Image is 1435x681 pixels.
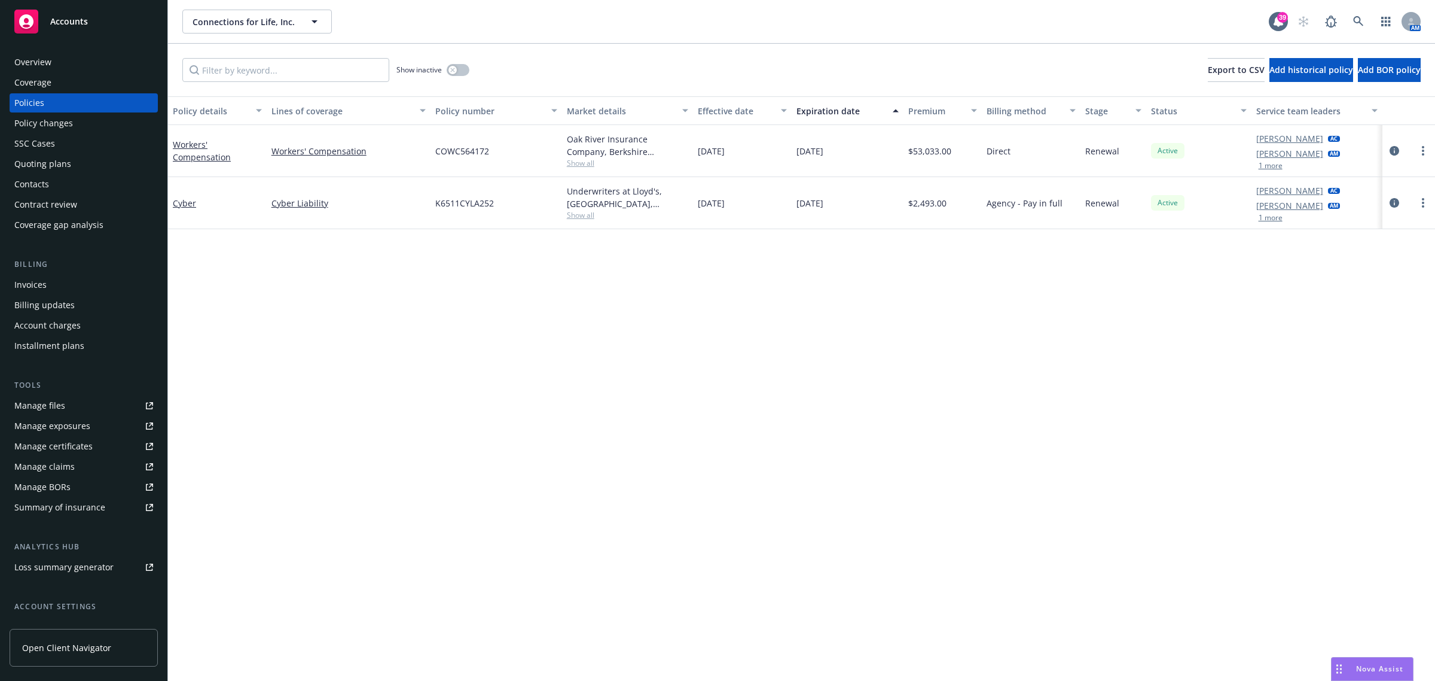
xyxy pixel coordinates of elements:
div: Billing updates [14,296,75,315]
a: [PERSON_NAME] [1256,199,1323,212]
a: Account charges [10,316,158,335]
div: Stage [1085,105,1128,117]
div: Tools [10,379,158,391]
div: Manage certificates [14,437,93,456]
button: Connections for Life, Inc. [182,10,332,34]
button: Policy details [168,96,267,125]
div: Billing method [987,105,1062,117]
div: SSC Cases [14,134,55,153]
button: Premium [903,96,982,125]
div: Installment plans [14,336,84,355]
div: Coverage [14,73,51,92]
span: Open Client Navigator [22,642,111,654]
div: Drag to move [1332,658,1347,680]
div: Manage claims [14,457,75,476]
div: Loss summary generator [14,558,114,577]
a: circleInformation [1387,196,1402,210]
a: Accounts [10,5,158,38]
span: COWC564172 [435,145,489,157]
div: Contacts [14,175,49,194]
div: Quoting plans [14,154,71,174]
div: Service team leaders [1256,105,1365,117]
button: 1 more [1259,162,1283,169]
div: Expiration date [796,105,886,117]
span: Direct [987,145,1010,157]
a: [PERSON_NAME] [1256,184,1323,197]
a: Workers' Compensation [271,145,426,157]
a: Contacts [10,175,158,194]
div: Policies [14,93,44,113]
a: Manage exposures [10,416,158,436]
span: Show all [567,158,689,168]
span: [DATE] [796,197,823,209]
a: Policy changes [10,114,158,133]
div: Billing [10,259,158,270]
div: Lines of coverage [271,105,413,117]
span: K6511CYLA252 [435,197,494,209]
a: Switch app [1374,10,1398,34]
a: Policies [10,93,158,113]
button: Service team leaders [1251,96,1383,125]
a: circleInformation [1387,144,1402,158]
a: Cyber [173,197,196,209]
a: Cyber Liability [271,197,426,209]
span: Agency - Pay in full [987,197,1062,209]
button: Status [1146,96,1251,125]
div: Oak River Insurance Company, Berkshire Hathaway Homestate Companies (BHHC) [567,133,689,158]
button: Lines of coverage [267,96,430,125]
div: Account settings [10,601,158,613]
div: Summary of insurance [14,498,105,517]
a: Summary of insurance [10,498,158,517]
span: Add historical policy [1269,64,1353,75]
div: Market details [567,105,676,117]
span: Active [1156,197,1180,208]
span: Connections for Life, Inc. [193,16,296,28]
span: Nova Assist [1356,664,1403,674]
a: Manage certificates [10,437,158,456]
span: Accounts [50,17,88,26]
span: $2,493.00 [908,197,947,209]
a: Service team [10,618,158,637]
div: Policy changes [14,114,73,133]
a: Quoting plans [10,154,158,174]
a: Invoices [10,275,158,294]
button: Stage [1080,96,1146,125]
div: Policy details [173,105,249,117]
div: Underwriters at Lloyd's, [GEOGRAPHIC_DATA], [PERSON_NAME] of [GEOGRAPHIC_DATA], Evolve [567,185,689,210]
div: Status [1151,105,1234,117]
div: Effective date [698,105,774,117]
a: Search [1347,10,1370,34]
a: [PERSON_NAME] [1256,147,1323,160]
a: Billing updates [10,296,158,315]
div: Contract review [14,195,77,214]
button: Export to CSV [1208,58,1265,82]
span: Renewal [1085,145,1119,157]
div: Manage BORs [14,478,71,497]
button: Expiration date [792,96,903,125]
input: Filter by keyword... [182,58,389,82]
div: Premium [908,105,964,117]
div: Policy number [435,105,544,117]
div: 39 [1277,12,1288,23]
div: Account charges [14,316,81,335]
div: Overview [14,53,51,72]
span: [DATE] [698,145,725,157]
div: Analytics hub [10,541,158,553]
span: Renewal [1085,197,1119,209]
a: Overview [10,53,158,72]
a: Manage claims [10,457,158,476]
span: [DATE] [796,145,823,157]
a: SSC Cases [10,134,158,153]
div: Coverage gap analysis [14,215,103,235]
div: Manage exposures [14,416,90,436]
span: [DATE] [698,197,725,209]
button: Effective date [693,96,792,125]
div: Invoices [14,275,47,294]
a: more [1416,144,1430,158]
button: 1 more [1259,214,1283,221]
button: Market details [562,96,694,125]
a: Contract review [10,195,158,214]
span: $53,033.00 [908,145,951,157]
span: Active [1156,145,1180,156]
